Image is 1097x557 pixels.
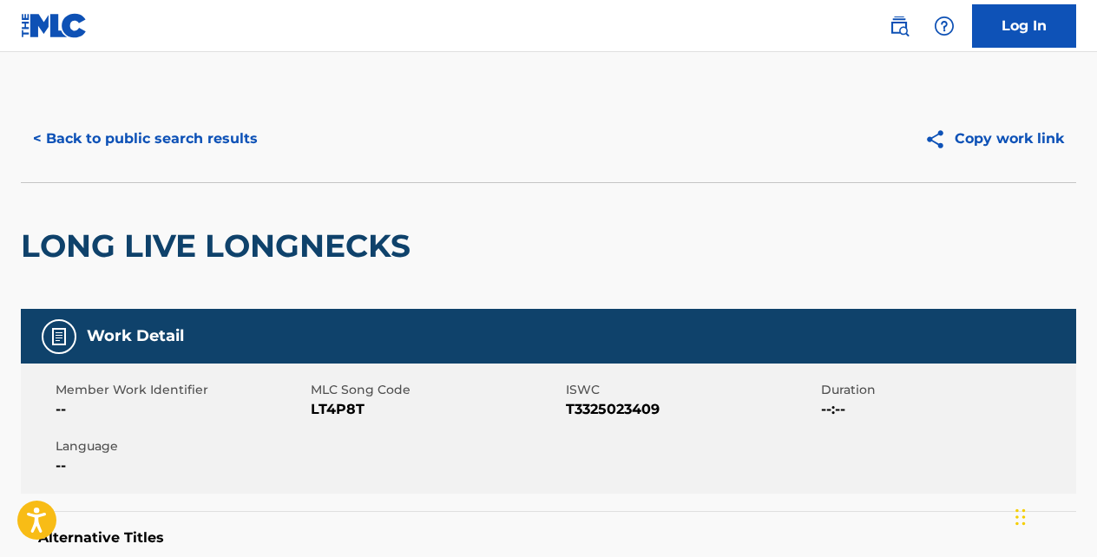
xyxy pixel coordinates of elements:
[821,381,1072,399] span: Duration
[821,399,1072,420] span: --:--
[49,326,69,347] img: Work Detail
[56,399,306,420] span: --
[87,326,184,346] h5: Work Detail
[927,9,962,43] div: Help
[924,128,955,150] img: Copy work link
[21,117,270,161] button: < Back to public search results
[1015,491,1026,543] div: Drag
[56,381,306,399] span: Member Work Identifier
[311,381,562,399] span: MLC Song Code
[38,529,1059,547] h5: Alternative Titles
[56,455,306,476] span: --
[934,16,955,36] img: help
[889,16,910,36] img: search
[311,399,562,420] span: LT4P8T
[56,437,306,455] span: Language
[21,226,419,265] h2: LONG LIVE LONGNECKS
[912,117,1076,161] button: Copy work link
[566,399,817,420] span: T3325023409
[21,13,88,38] img: MLC Logo
[1010,474,1097,557] iframe: Chat Widget
[972,4,1076,48] a: Log In
[566,381,817,399] span: ISWC
[882,9,916,43] a: Public Search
